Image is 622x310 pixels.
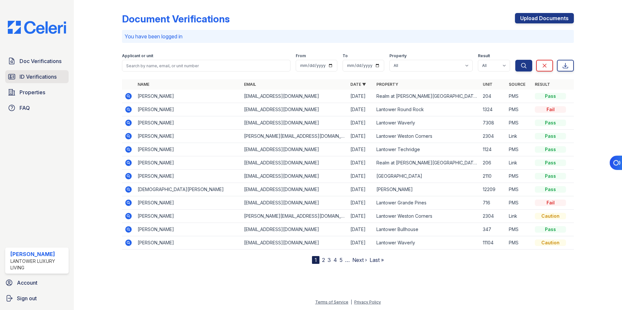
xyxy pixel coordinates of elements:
[535,160,566,166] div: Pass
[135,116,241,130] td: [PERSON_NAME]
[535,173,566,179] div: Pass
[17,294,37,302] span: Sign out
[5,101,69,114] a: FAQ
[374,223,480,236] td: Lantower Bullhouse
[480,130,506,143] td: 2304
[296,53,306,58] label: From
[374,156,480,170] td: Realm at [PERSON_NAME][GEOGRAPHIC_DATA]
[480,143,506,156] td: 1124
[480,196,506,210] td: 716
[506,156,532,170] td: Link
[10,250,66,258] div: [PERSON_NAME]
[3,21,71,34] img: CE_Logo_Blue-a8612792a0a2168367f1c8372b55b34899dd931a85d93a1a3d3e32e68fde9ad4.png
[340,257,343,263] a: 5
[480,90,506,103] td: 204
[354,300,381,304] a: Privacy Policy
[322,257,325,263] a: 2
[480,210,506,223] td: 2304
[535,106,566,113] div: Fail
[241,143,348,156] td: [EMAIL_ADDRESS][DOMAIN_NAME]
[535,146,566,153] div: Pass
[135,130,241,143] td: [PERSON_NAME]
[348,210,374,223] td: [DATE]
[135,196,241,210] td: [PERSON_NAME]
[506,183,532,196] td: PMS
[348,156,374,170] td: [DATE]
[138,82,149,87] a: Name
[374,130,480,143] td: Lantower Weston Corners
[345,256,350,264] span: …
[135,223,241,236] td: [PERSON_NAME]
[348,223,374,236] td: [DATE]
[506,210,532,223] td: Link
[374,143,480,156] td: Lantower Techridge
[480,170,506,183] td: 2110
[135,170,241,183] td: [PERSON_NAME]
[348,130,374,143] td: [DATE]
[535,186,566,193] div: Pass
[480,156,506,170] td: 206
[3,292,71,305] a: Sign out
[241,156,348,170] td: [EMAIL_ADDRESS][DOMAIN_NAME]
[122,13,230,25] div: Document Verifications
[241,183,348,196] td: [EMAIL_ADDRESS][DOMAIN_NAME]
[241,116,348,130] td: [EMAIL_ADDRESS][DOMAIN_NAME]
[10,258,66,271] div: Lantower Luxury Living
[5,70,69,83] a: ID Verifications
[348,143,374,156] td: [DATE]
[506,170,532,183] td: PMS
[535,133,566,139] div: Pass
[478,53,490,58] label: Result
[374,236,480,250] td: Lantower Waverly
[506,103,532,116] td: PMS
[20,88,45,96] span: Properties
[135,236,241,250] td: [PERSON_NAME]
[348,183,374,196] td: [DATE]
[241,210,348,223] td: [PERSON_NAME][EMAIL_ADDRESS][DOMAIN_NAME]
[480,183,506,196] td: 12209
[376,82,398,87] a: Property
[374,170,480,183] td: [GEOGRAPHIC_DATA]
[374,210,480,223] td: Lantower Weston Corners
[506,143,532,156] td: PMS
[535,82,550,87] a: Result
[351,300,352,304] div: |
[506,223,532,236] td: PMS
[135,183,241,196] td: [DEMOGRAPHIC_DATA][PERSON_NAME]
[535,239,566,246] div: Caution
[312,256,319,264] div: 1
[241,223,348,236] td: [EMAIL_ADDRESS][DOMAIN_NAME]
[20,104,30,112] span: FAQ
[506,196,532,210] td: PMS
[343,53,348,58] label: To
[135,156,241,170] td: [PERSON_NAME]
[122,60,291,71] input: Search by name, email, or unit number
[241,196,348,210] td: [EMAIL_ADDRESS][DOMAIN_NAME]
[480,236,506,250] td: 11104
[333,257,337,263] a: 4
[389,53,407,58] label: Property
[135,103,241,116] td: [PERSON_NAME]
[241,103,348,116] td: [EMAIL_ADDRESS][DOMAIN_NAME]
[241,170,348,183] td: [EMAIL_ADDRESS][DOMAIN_NAME]
[5,86,69,99] a: Properties
[241,90,348,103] td: [EMAIL_ADDRESS][DOMAIN_NAME]
[122,53,153,58] label: Applicant or unit
[348,170,374,183] td: [DATE]
[135,143,241,156] td: [PERSON_NAME]
[20,73,57,81] span: ID Verifications
[535,120,566,126] div: Pass
[328,257,331,263] a: 3
[348,103,374,116] td: [DATE]
[374,90,480,103] td: Realm at [PERSON_NAME][GEOGRAPHIC_DATA]
[535,226,566,233] div: Pass
[352,257,367,263] a: Next ›
[506,90,532,103] td: PMS
[241,130,348,143] td: [PERSON_NAME][EMAIL_ADDRESS][DOMAIN_NAME]
[125,32,571,40] p: You have been logged in
[480,103,506,116] td: 1324
[480,223,506,236] td: 347
[17,279,37,287] span: Account
[348,196,374,210] td: [DATE]
[20,57,61,65] span: Doc Verifications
